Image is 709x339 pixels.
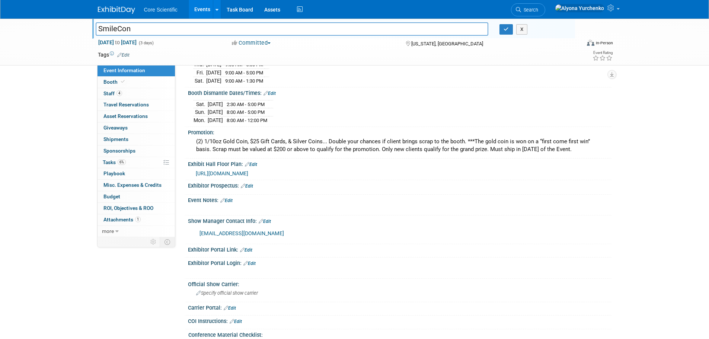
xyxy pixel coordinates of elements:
span: Tasks [103,159,126,165]
span: Search [521,7,538,13]
a: Edit [230,319,242,324]
td: [DATE] [208,108,223,116]
span: 6% [118,159,126,165]
div: Official Show Carrier: [188,279,611,288]
td: [DATE] [208,100,223,108]
span: 9:00 AM - 1:30 PM [225,78,263,84]
td: Personalize Event Tab Strip [147,237,160,247]
span: 8:00 AM - 5:00 PM [227,109,265,115]
span: Asset Reservations [103,113,148,119]
a: Travel Reservations [98,99,175,111]
a: more [98,226,175,237]
a: Edit [117,52,130,58]
span: 2:30 AM - 5:00 PM [227,102,265,107]
span: [DATE] [DATE] [98,39,137,46]
td: Mon. [194,116,208,124]
div: Conference Material Checklist: [188,329,608,339]
span: [US_STATE], [GEOGRAPHIC_DATA] [411,41,483,47]
div: Carrier Portal: [188,302,611,312]
a: Budget [98,191,175,202]
span: Shipments [103,136,128,142]
a: Asset Reservations [98,111,175,122]
div: Booth Dismantle Dates/Times: [188,87,611,97]
span: Travel Reservations [103,102,149,108]
div: COI Instructions: [188,316,611,325]
span: Sponsorships [103,148,135,154]
a: Misc. Expenses & Credits [98,180,175,191]
td: Sat. [194,100,208,108]
td: Sun. [194,108,208,116]
span: 1 [135,217,141,222]
a: Attachments1 [98,214,175,226]
div: In-Person [595,40,613,46]
a: [EMAIL_ADDRESS][DOMAIN_NAME] [199,230,284,237]
span: Booth [103,79,126,85]
a: Edit [220,198,233,203]
img: ExhibitDay [98,6,135,14]
div: Event Rating [593,51,613,55]
span: more [102,228,114,234]
a: Edit [241,183,253,189]
a: Edit [245,162,257,167]
span: Playbook [103,170,125,176]
a: [URL][DOMAIN_NAME] [196,170,248,176]
td: [DATE] [206,77,221,84]
span: Staff [103,90,122,96]
a: Edit [240,247,252,253]
div: Show Manager Contact Info: [188,215,611,225]
div: Event Format [537,39,613,50]
span: 8:00 AM - 12:00 PM [227,118,267,123]
span: to [114,39,121,45]
span: ROI, Objectives & ROO [103,205,153,211]
span: Specify official show carrier [196,290,258,296]
button: Committed [229,39,274,47]
span: 9:00 AM - 5:00 PM [225,70,263,76]
td: Toggle Event Tabs [160,237,175,247]
span: Attachments [103,217,141,223]
img: Format-Inperson.png [587,40,594,46]
img: Alyona Yurchenko [555,4,604,12]
div: Exhibitor Portal Link: [188,244,611,254]
button: X [516,24,528,35]
i: Booth reservation complete [121,80,125,84]
a: Staff4 [98,88,175,99]
span: 4 [116,90,122,96]
a: ROI, Objectives & ROO [98,203,175,214]
a: Event Information [98,65,175,76]
div: Exhibitor Prospectus: [188,180,611,190]
td: [DATE] [208,116,223,124]
div: Event Notes: [188,195,611,204]
td: Fri. [194,69,206,77]
span: Giveaways [103,125,128,131]
a: Edit [243,261,256,266]
td: Tags [98,51,130,58]
a: Edit [264,91,276,96]
td: [DATE] [206,69,221,77]
a: Edit [259,219,271,224]
div: Promotion: [188,127,611,136]
div: Exhibit Hall Floor Plan: [188,159,611,168]
a: Booth [98,77,175,88]
a: Tasks6% [98,157,175,168]
a: Shipments [98,134,175,145]
span: Budget [103,194,120,199]
a: Sponsorships [98,145,175,157]
td: Sat. [194,77,206,84]
span: Misc. Expenses & Credits [103,182,162,188]
span: Core Scientific [144,7,178,13]
div: Exhibitor Portal Login: [188,258,611,267]
a: Playbook [98,168,175,179]
a: Giveaways [98,122,175,134]
span: Event Information [103,67,145,73]
a: Edit [224,306,236,311]
a: Search [511,3,545,16]
span: (3 days) [138,41,154,45]
div: (2) 1/10oz Gold Coin, $25 Gift Cards, & Silver Coins... Double your chances if client brings scra... [194,136,606,156]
